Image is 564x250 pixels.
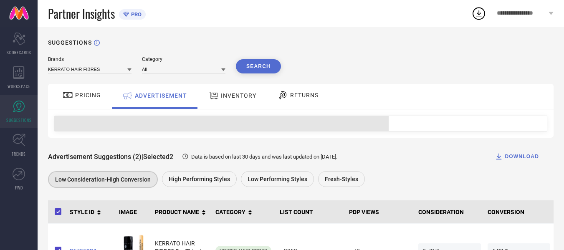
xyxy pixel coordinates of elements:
[142,153,143,161] span: |
[221,92,256,99] span: INVENTORY
[248,176,307,182] span: Low Performing Styles
[48,56,132,62] div: Brands
[6,117,32,123] span: SUGGESTIONS
[75,92,101,98] span: PRICING
[142,56,225,62] div: Category
[15,184,23,191] span: FWD
[325,176,358,182] span: Fresh-Styles
[152,200,212,224] th: PRODUCT NAME
[290,92,319,98] span: RETURNS
[135,92,187,99] span: ADVERTISEMENT
[169,176,230,182] span: High Performing Styles
[48,39,92,46] h1: SUGGESTIONS
[8,83,30,89] span: WORKSPACE
[495,152,539,161] div: DOWNLOAD
[66,200,116,224] th: STYLE ID
[116,200,152,224] th: IMAGE
[129,11,142,18] span: PRO
[48,153,142,161] span: Advertisement Suggestions (2)
[484,200,554,224] th: CONVERSION
[55,176,151,183] span: Low Consideration-High Conversion
[484,148,549,165] button: DOWNLOAD
[346,200,415,224] th: PDP VIEWS
[212,200,276,224] th: CATEGORY
[143,153,173,161] span: Selected 2
[7,49,31,56] span: SCORECARDS
[191,154,337,160] span: Data is based on last 30 days and was last updated on [DATE] .
[48,5,115,22] span: Partner Insights
[415,200,484,224] th: CONSIDERATION
[276,200,346,224] th: LIST COUNT
[12,151,26,157] span: TRENDS
[471,6,486,21] div: Open download list
[236,59,281,73] button: Search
